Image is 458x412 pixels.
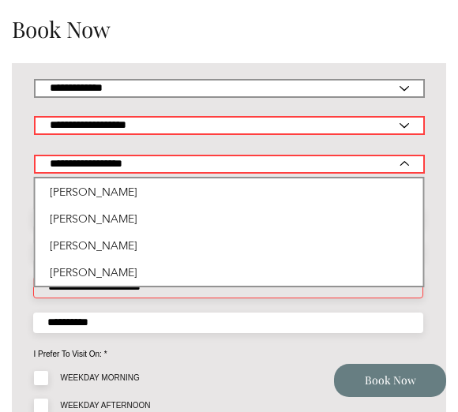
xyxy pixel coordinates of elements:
[61,401,151,410] span: WEEKDAY AFTERNOON
[34,350,425,358] div: I Prefer To Visit On:
[34,79,425,98] select: Select A Service
[34,116,425,135] select: Confirm Your MedSpa
[36,185,137,199] div: [PERSON_NAME]
[36,265,137,279] div: [PERSON_NAME]
[365,373,416,388] span: Book Now
[61,373,140,382] span: WEEKDAY MORNING
[12,14,422,43] h2: Book Now
[34,155,425,174] select: Preferred Provider
[36,212,137,226] div: [PERSON_NAME]
[36,238,137,253] div: [PERSON_NAME]
[334,364,446,397] a: Book Now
